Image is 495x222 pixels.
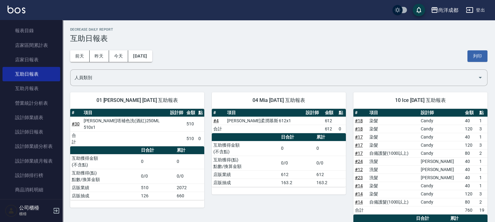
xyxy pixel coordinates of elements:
td: 洗髮 [368,165,419,174]
a: 互助日報表 [3,67,60,81]
table: a dense table [212,133,346,187]
button: 尚洋成都 [428,4,461,17]
td: 合計 [353,206,368,214]
a: #17 [355,143,363,148]
th: 項目 [82,109,169,117]
a: #4 [213,118,219,123]
td: 染髮 [368,117,419,125]
th: 設計師 [304,109,323,117]
h3: 互助日報表 [70,34,487,43]
th: 項目 [226,109,304,117]
th: 日合計 [279,133,315,141]
td: Candy [419,190,463,198]
a: #18 [355,126,363,131]
td: 40 [463,133,478,141]
a: #18 [355,118,363,123]
td: 合計 [212,125,226,133]
td: Candy [419,141,463,149]
a: 單一服務項目查詢 [3,197,60,211]
input: 人員名稱 [73,72,475,83]
a: 設計師業績表 [3,110,60,125]
td: 40 [463,165,478,174]
td: 0/0 [315,156,346,170]
td: 40 [463,157,478,165]
td: 612 [323,125,337,133]
td: 1 [478,133,487,141]
td: 0 [175,154,204,169]
th: # [353,109,368,117]
a: 設計師業績分析表 [3,139,60,154]
td: 合計 [70,131,82,146]
td: 612 [323,117,337,125]
a: 設計師業績月報表 [3,154,60,168]
td: 店販業績 [70,184,139,192]
td: [PERSON_NAME] [419,157,463,165]
td: 80 [463,198,478,206]
a: #14 [355,199,363,204]
td: 760 [463,206,478,214]
th: 點 [197,109,204,117]
td: 自備護髮(1000以上) [368,198,419,206]
td: 612 [279,170,315,179]
td: 1 [478,165,487,174]
th: 金額 [185,109,197,117]
td: 0/0 [175,169,204,184]
a: 設計師日報表 [3,125,60,139]
a: 設計師排行榜 [3,168,60,183]
button: 今天 [109,50,128,62]
button: 登出 [463,4,487,16]
td: 店販抽成 [212,179,279,187]
td: 互助獲得(點) 點數/換算金額 [70,169,139,184]
td: 0/0 [139,169,175,184]
button: Open [475,73,485,83]
a: 互助月報表 [3,81,60,96]
button: save [413,4,425,16]
th: 金額 [323,109,337,117]
th: 日合計 [139,146,175,154]
td: 1 [478,182,487,190]
table: a dense table [70,146,204,200]
img: Person [5,204,18,217]
a: 店家日報表 [3,53,60,67]
td: 洗髮 [368,174,419,182]
td: 互助獲得金額 (不含點) [212,141,279,156]
th: 設計師 [419,109,463,117]
a: #23 [355,175,363,180]
td: 洗髮 [368,157,419,165]
td: [PERSON_NAME] [419,165,463,174]
td: 2 [478,198,487,206]
a: 店家區間累計表 [3,38,60,53]
td: 19 [478,206,487,214]
img: Logo [8,6,25,13]
div: 尚洋成都 [438,6,458,14]
td: 3 [478,125,487,133]
td: 染髮 [368,133,419,141]
th: 項目 [368,109,419,117]
td: 510 [185,117,197,131]
button: 前天 [70,50,90,62]
td: Candy [419,125,463,133]
td: 2072 [175,184,204,192]
td: 1 [478,117,487,125]
span: 04 Mia [DATE] 互助報表 [219,97,338,103]
td: 120 [463,125,478,133]
td: 0 [279,141,315,156]
th: 累計 [315,133,346,141]
a: 報表目錄 [3,23,60,38]
td: 163.2 [279,179,315,187]
td: 0 [197,131,204,146]
th: 累計 [175,146,204,154]
td: 店販業績 [212,170,279,179]
a: #14 [355,191,363,196]
td: 1 [478,157,487,165]
td: 染髮 [368,125,419,133]
th: # [70,109,82,117]
a: #24 [355,159,363,164]
td: [PERSON_NAME] [419,174,463,182]
td: 2 [478,149,487,157]
th: 點 [478,109,487,117]
td: 120 [463,190,478,198]
button: 列印 [467,50,487,62]
td: 染髮 [368,190,419,198]
a: #17 [355,151,363,156]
